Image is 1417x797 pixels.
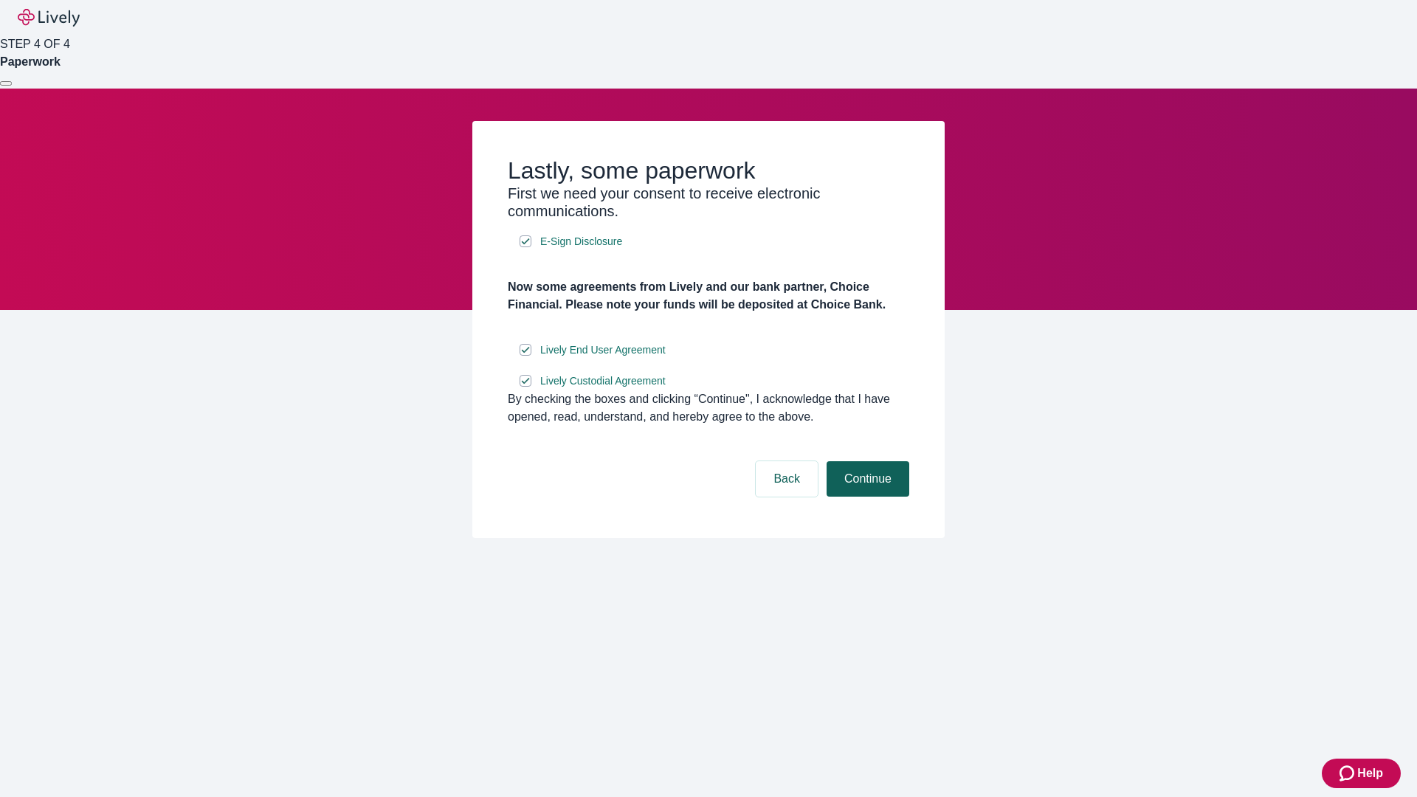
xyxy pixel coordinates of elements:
span: Help [1357,765,1383,782]
svg: Zendesk support icon [1340,765,1357,782]
button: Continue [827,461,909,497]
div: By checking the boxes and clicking “Continue", I acknowledge that I have opened, read, understand... [508,390,909,426]
a: e-sign disclosure document [537,341,669,359]
span: Lively End User Agreement [540,342,666,358]
h2: Lastly, some paperwork [508,156,909,184]
h3: First we need your consent to receive electronic communications. [508,184,909,220]
h4: Now some agreements from Lively and our bank partner, Choice Financial. Please note your funds wi... [508,278,909,314]
button: Zendesk support iconHelp [1322,759,1401,788]
a: e-sign disclosure document [537,372,669,390]
span: E-Sign Disclosure [540,234,622,249]
a: e-sign disclosure document [537,232,625,251]
img: Lively [18,9,80,27]
span: Lively Custodial Agreement [540,373,666,389]
button: Back [756,461,818,497]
